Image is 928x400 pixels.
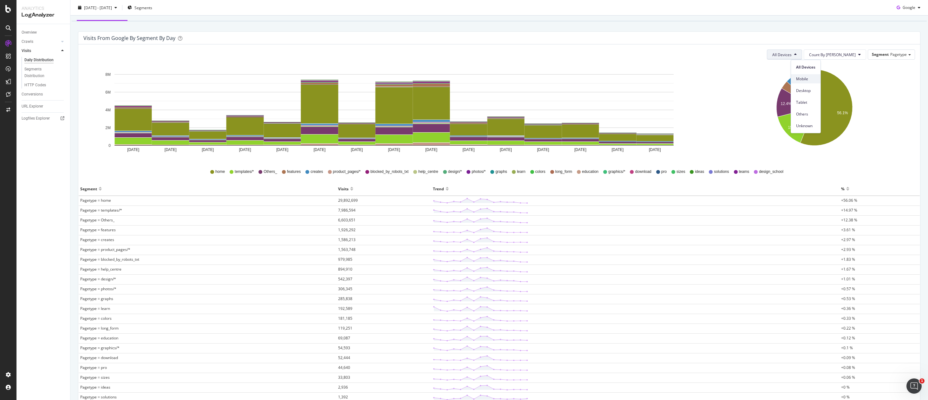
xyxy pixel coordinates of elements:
span: +2.93 % [841,247,855,252]
text: [DATE] [500,148,512,152]
span: Pagetype = design/* [80,276,116,282]
span: features [287,169,301,174]
span: Pagetype = graphs [80,296,113,301]
span: +0.1 % [841,345,853,351]
span: 1 [919,378,925,384]
span: +14.97 % [841,207,857,213]
a: Overview [22,29,66,36]
div: LogAnalyzer [22,11,65,19]
text: [DATE] [202,148,214,152]
span: Pagetype = Others_ [80,217,114,223]
text: 4M [105,108,111,112]
span: +2.97 % [841,237,855,242]
span: Segments [134,5,152,10]
button: All Devices [767,49,802,60]
span: +0 % [841,394,850,400]
span: 1,563,748 [338,247,356,252]
span: +0.06 % [841,375,855,380]
div: Visits [22,48,31,54]
span: Unknown [796,123,815,129]
text: 0 [108,143,111,148]
span: photos/* [472,169,486,174]
span: Tablet [796,100,815,105]
span: +0.33 % [841,316,855,321]
span: Pagetype = solutions [80,394,117,400]
span: Pagetype = home [80,198,111,203]
text: [DATE] [611,148,624,152]
a: Conversions [22,91,66,98]
div: Logfiles Explorer [22,115,50,122]
span: 54,593 [338,345,350,351]
text: [DATE] [388,148,400,152]
text: 6M [105,90,111,95]
span: 7,986,594 [338,207,356,213]
div: Visits from google by Segment by Day [83,35,175,41]
span: long_form [555,169,572,174]
span: +0.53 % [841,296,855,301]
a: Crawls [22,38,59,45]
button: [DATE] - [DATE] [75,3,120,13]
span: ideas [695,169,704,174]
span: Count By Day [809,52,856,57]
span: Pagetype = photos/* [80,286,116,292]
span: 542,397 [338,276,352,282]
div: Overview [22,29,37,36]
span: +0.22 % [841,325,855,331]
span: Pagetype = ideas [80,384,110,390]
text: [DATE] [239,148,251,152]
button: Segments [125,3,155,13]
iframe: Intercom live chat [906,378,922,394]
span: Pagetype = colors [80,316,112,321]
span: Pagetype = creates [80,237,114,242]
span: 1,392 [338,394,348,400]
span: 894,910 [338,266,352,272]
span: colors [535,169,546,174]
span: 29,892,699 [338,198,358,203]
div: HTTP Codes [24,82,46,89]
span: 306,345 [338,286,352,292]
span: Mobile [796,76,815,82]
text: 15% [788,125,796,130]
a: HTTP Codes [24,82,66,89]
div: Daily Distribution [24,57,54,63]
span: 1,926,292 [338,227,356,233]
div: A chart. [714,65,915,160]
div: Visits [338,184,349,194]
text: [DATE] [165,148,177,152]
span: Pagetype = pro [80,365,107,370]
text: [DATE] [425,148,437,152]
span: 6,603,651 [338,217,356,223]
span: 44,640 [338,365,350,370]
span: +0.57 % [841,286,855,292]
span: design/* [448,169,462,174]
button: Count By [PERSON_NAME] [804,49,866,60]
span: Pagetype = blocked_by_robots_txt [80,257,139,262]
span: Pagetype = download [80,355,118,360]
span: Segment [872,52,889,57]
span: graphs [495,169,507,174]
div: Analytics [22,5,65,11]
div: Trend [433,184,444,194]
div: A chart. [83,65,705,160]
span: +0.08 % [841,365,855,370]
span: Google [903,5,915,10]
span: solutions [714,169,729,174]
span: 979,985 [338,257,352,262]
span: sizes [676,169,685,174]
a: Logfiles Explorer [22,115,66,122]
text: [DATE] [127,148,139,152]
span: Pagetype = templates/* [80,207,122,213]
a: Segments Distribution [24,66,66,79]
span: +1.01 % [841,276,855,282]
span: learn [517,169,526,174]
span: All Devices [772,52,792,57]
a: Visits [22,48,59,54]
span: 285,838 [338,296,352,301]
span: Pagetype = learn [80,306,110,311]
span: Pagetype = long_form [80,325,119,331]
span: +0.09 % [841,355,855,360]
text: 56.1% [837,111,848,115]
span: blocked_by_robots_txt [370,169,408,174]
span: Pagetype = education [80,335,118,341]
span: Pagetype = features [80,227,116,233]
